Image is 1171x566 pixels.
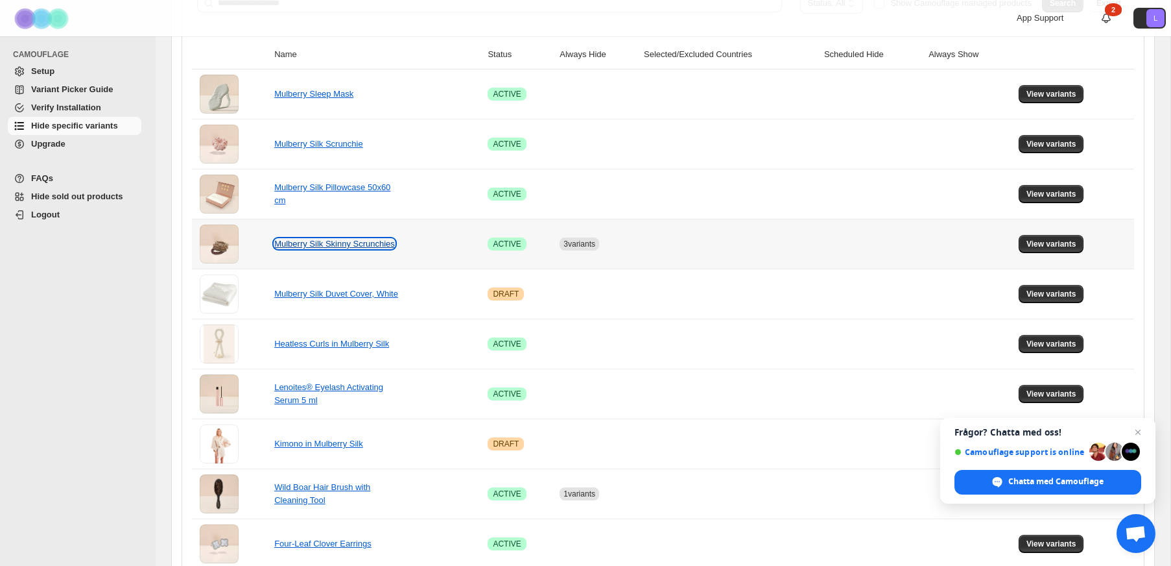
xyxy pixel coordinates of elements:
img: Four-Leaf Clover Earrings [200,524,239,563]
span: Setup [31,66,54,76]
span: Variant Picker Guide [31,84,113,94]
span: View variants [1026,189,1076,199]
div: Chatta med Camouflage [954,470,1141,495]
a: Heatless Curls in Mulberry Silk [274,339,389,349]
span: DRAFT [493,439,519,449]
a: Mulberry Silk Skinny Scrunchies [274,239,395,249]
span: View variants [1026,89,1076,99]
a: Mulberry Silk Pillowcase 50x60 cm [274,182,390,205]
span: View variants [1026,289,1076,299]
a: FAQs [8,169,141,188]
span: View variants [1026,239,1076,249]
img: Mulberry Sleep Mask [200,75,239,114]
span: 3 variants [563,240,595,249]
img: Mulberry Silk Skinny Scrunchies [200,225,239,264]
th: Scheduled Hide [820,40,925,69]
button: View variants [1019,535,1084,553]
a: Lenoites® Eyelash Activating Serum 5 ml [274,382,383,405]
th: Name [270,40,484,69]
button: View variants [1019,335,1084,353]
a: Logout [8,206,141,224]
a: Mulberry Silk Duvet Cover, White [274,289,398,299]
button: View variants [1019,385,1084,403]
span: Hide sold out products [31,191,123,201]
span: ACTIVE [493,239,521,249]
a: Hide specific variants [8,117,141,135]
img: Wild Boar Hair Brush with Cleaning Tool [200,474,239,513]
img: Lenoites® Eyelash Activating Serum 5 ml [200,375,239,413]
span: Frågor? Chatta med oss! [954,427,1141,437]
button: View variants [1019,185,1084,203]
span: CAMOUFLAGE [13,49,147,60]
span: Stäng chatt [1130,425,1146,440]
a: Verify Installation [8,99,141,117]
a: Variant Picker Guide [8,80,141,99]
span: ACTIVE [493,489,521,499]
text: L [1153,14,1157,22]
a: Wild Boar Hair Brush with Cleaning Tool [274,482,370,505]
span: 1 variants [563,489,595,498]
span: ACTIVE [493,339,521,349]
th: Selected/Excluded Countries [640,40,820,69]
span: ACTIVE [493,389,521,399]
img: Mulberry Silk Pillowcase 50x60 cm [200,175,239,214]
span: App Support [1017,13,1063,23]
span: View variants [1026,389,1076,399]
span: View variants [1026,539,1076,549]
div: 2 [1105,3,1122,16]
img: Kimono in Mulberry Silk [200,425,239,463]
button: View variants [1019,135,1084,153]
span: Verify Installation [31,103,101,112]
img: Camouflage [10,1,75,36]
th: Status [484,40,556,69]
button: View variants [1019,235,1084,253]
a: Kimono in Mulberry Silk [274,439,363,449]
a: Mulberry Silk Scrunchie [274,139,363,149]
a: Hide sold out products [8,188,141,206]
span: ACTIVE [493,89,521,99]
span: Avatar with initials L [1146,9,1165,27]
span: Camouflage support is online [954,447,1085,457]
button: Avatar with initials L [1133,8,1166,29]
span: Upgrade [31,139,65,149]
a: Upgrade [8,135,141,153]
span: View variants [1026,139,1076,149]
div: Öppna chatt [1117,514,1155,553]
a: 2 [1100,12,1113,25]
span: View variants [1026,339,1076,349]
span: DRAFT [493,289,519,299]
span: Chatta med Camouflage [1008,476,1104,487]
a: Setup [8,62,141,80]
a: Mulberry Sleep Mask [274,89,353,99]
span: Hide specific variants [31,121,118,130]
img: Mulberry Silk Scrunchie [200,125,239,164]
button: View variants [1019,85,1084,103]
span: ACTIVE [493,139,521,149]
button: View variants [1019,285,1084,303]
th: Always Show [925,40,1015,69]
span: ACTIVE [493,539,521,549]
img: Mulberry Silk Duvet Cover, White [200,275,239,314]
span: Logout [31,210,60,219]
th: Always Hide [556,40,640,69]
a: Four-Leaf Clover Earrings [274,539,372,548]
span: FAQs [31,173,53,183]
span: ACTIVE [493,189,521,199]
